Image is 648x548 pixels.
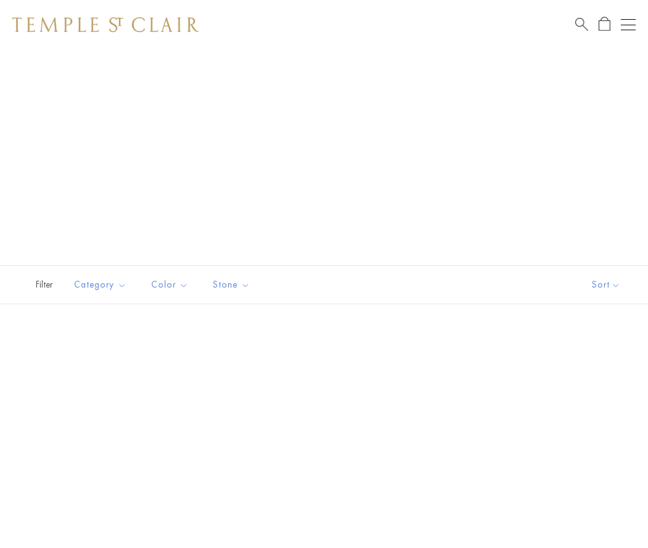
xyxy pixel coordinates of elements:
[145,277,197,293] span: Color
[575,17,588,32] a: Search
[621,17,636,32] button: Open navigation
[12,17,199,32] img: Temple St. Clair
[599,17,610,32] a: Open Shopping Bag
[207,277,259,293] span: Stone
[564,266,648,304] button: Show sort by
[142,271,197,299] button: Color
[65,271,136,299] button: Category
[68,277,136,293] span: Category
[204,271,259,299] button: Stone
